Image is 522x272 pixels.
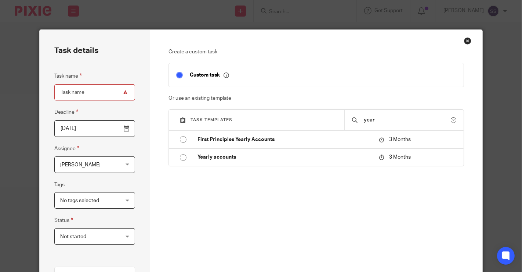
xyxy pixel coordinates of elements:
p: Yearly accounts [197,153,371,161]
span: 3 Months [389,155,411,160]
input: Task name [54,84,135,101]
label: Status [54,216,73,225]
label: Assignee [54,144,79,153]
span: Task templates [191,118,232,122]
input: Search... [363,116,451,124]
span: 3 Months [389,137,411,142]
span: Not started [60,234,86,239]
div: Close this dialog window [464,37,471,45]
p: Create a custom task [168,48,464,56]
p: Custom task [190,72,229,78]
span: [PERSON_NAME] [60,162,101,167]
label: Deadline [54,108,78,116]
input: Pick a date [54,120,135,137]
label: Tags [54,181,65,188]
span: No tags selected [60,198,99,203]
h2: Task details [54,45,98,57]
p: First Principles Yearly Accounts [197,136,371,143]
p: Or use an existing template [168,95,464,102]
label: Task name [54,72,82,80]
